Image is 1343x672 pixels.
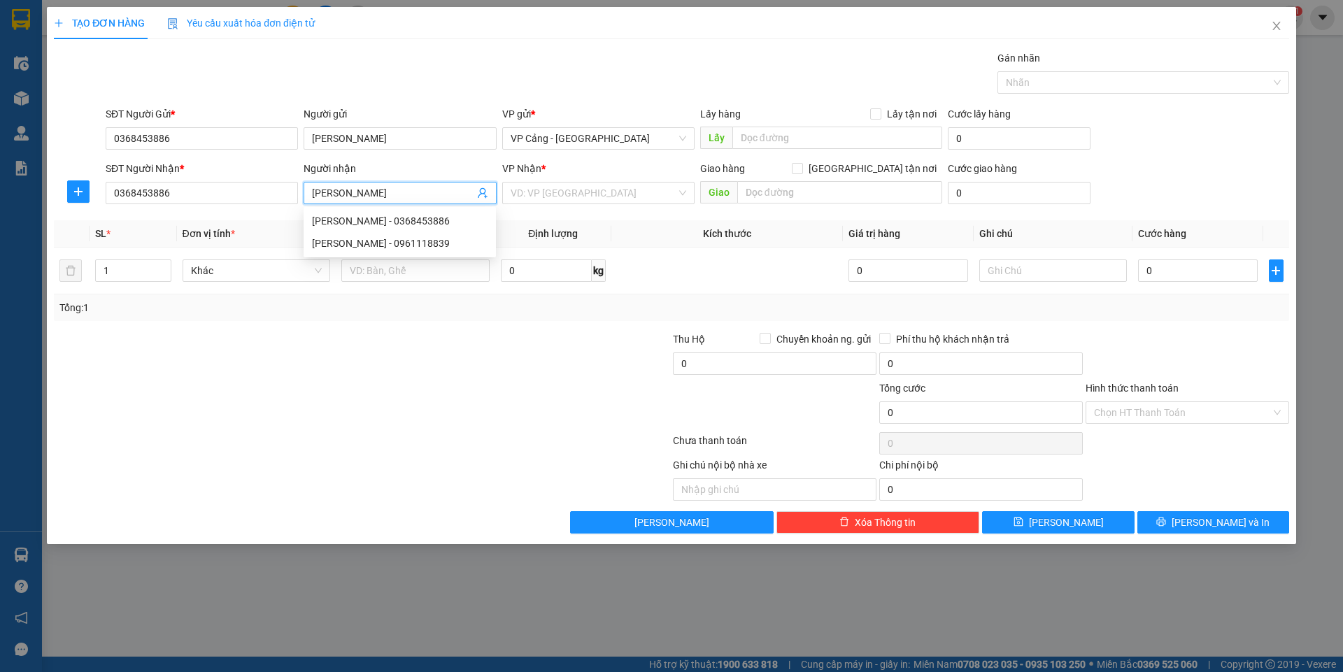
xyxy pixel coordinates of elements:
span: Lấy tận nơi [881,106,942,122]
input: VD: Bàn, Ghế [341,259,490,282]
span: Yêu cầu xuất hóa đơn điện tử [167,17,315,29]
button: Close [1257,7,1296,46]
span: [PERSON_NAME] [1029,515,1104,530]
span: VP Nhận [502,163,541,174]
div: Tổng: 1 [59,300,518,315]
div: Người nhận [304,161,496,176]
button: deleteXóa Thông tin [776,511,980,534]
span: printer [1156,517,1166,528]
span: Giao [700,181,737,203]
span: TẠO ĐƠN HÀNG [54,17,145,29]
span: BD1208250105 [136,81,220,96]
span: Lấy [700,127,732,149]
div: Người gửi [304,106,496,122]
span: Đơn vị tính [183,228,235,239]
label: Gán nhãn [997,52,1040,64]
span: plus [68,186,89,197]
span: [GEOGRAPHIC_DATA] tận nơi [803,161,942,176]
span: Giá trị hàng [848,228,900,239]
span: Lấy hàng [700,108,741,120]
strong: VIỆT HIẾU LOGISTIC [64,11,132,41]
label: Cước giao hàng [948,163,1017,174]
input: Ghi Chú [979,259,1128,282]
div: SĐT Người Nhận [106,161,298,176]
img: icon [167,18,178,29]
button: save[PERSON_NAME] [982,511,1134,534]
span: VP Cảng - Hà Nội [511,128,686,149]
button: delete [59,259,82,282]
input: Dọc đường [732,127,942,149]
span: kg [592,259,606,282]
input: 0 [848,259,967,282]
span: [PERSON_NAME] [634,515,709,530]
strong: PHIẾU GỬI HÀNG [62,44,133,74]
button: printer[PERSON_NAME] và In [1137,511,1289,534]
div: [PERSON_NAME] - 0961118839 [312,236,488,251]
span: Thu Hộ [673,334,705,345]
div: Chưa thanh toán [671,433,878,457]
div: Trương Hiền - 0961118839 [304,232,496,255]
div: Trương Hoa - 0368453886 [304,210,496,232]
button: plus [1269,259,1284,282]
strong: TĐ chuyển phát: [60,77,120,99]
label: Hình thức thanh toán [1086,383,1179,394]
span: Định lượng [528,228,578,239]
button: [PERSON_NAME] [570,511,774,534]
span: delete [839,517,849,528]
div: Chi phí nội bộ [879,457,1083,478]
span: plus [1270,265,1283,276]
div: Ghi chú nội bộ nhà xe [673,457,876,478]
div: VP gửi [502,106,695,122]
input: Cước giao hàng [948,182,1090,204]
button: plus [67,180,90,203]
label: Cước lấy hàng [948,108,1011,120]
span: plus [54,18,64,28]
span: Kích thước [703,228,751,239]
span: Xóa Thông tin [855,515,916,530]
span: save [1014,517,1023,528]
span: Khác [191,260,322,281]
span: SL [95,228,106,239]
span: Phí thu hộ khách nhận trả [890,331,1015,347]
div: SĐT Người Gửi [106,106,298,122]
input: Cước lấy hàng [948,127,1090,150]
input: Nhập ghi chú [673,478,876,501]
div: [PERSON_NAME] - 0368453886 [312,213,488,229]
input: Dọc đường [737,181,942,203]
span: Cước hàng [1138,228,1186,239]
span: Chuyển khoản ng. gửi [771,331,876,347]
span: [PERSON_NAME] và In [1172,515,1270,530]
span: Giao hàng [700,163,745,174]
span: Tổng cước [879,383,925,394]
strong: 02143888555, 0243777888 [74,88,135,110]
img: logo [5,42,59,96]
span: close [1271,20,1282,31]
span: user-add [477,187,488,199]
th: Ghi chú [974,220,1133,248]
